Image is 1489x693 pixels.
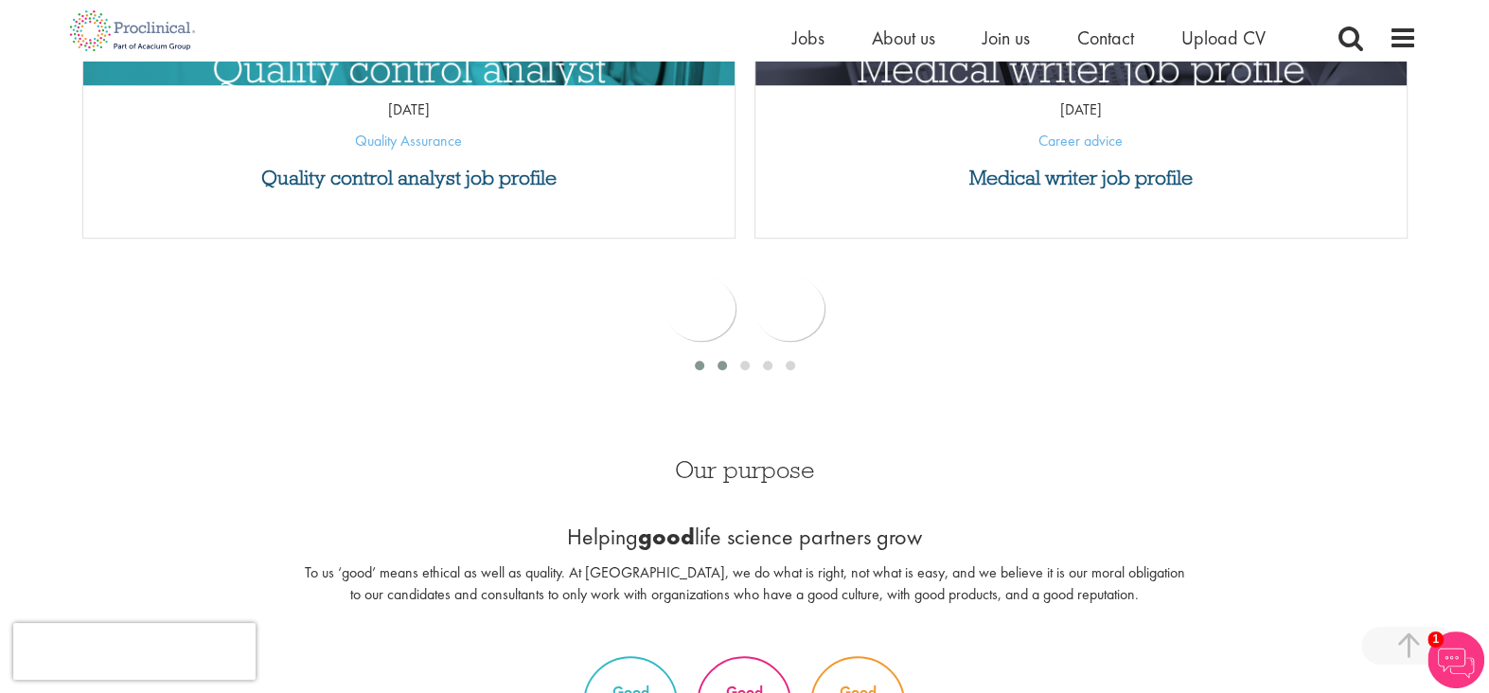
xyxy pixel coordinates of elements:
[301,521,1188,553] p: Helping life science partners grow
[1427,631,1444,648] span: 1
[355,131,462,151] a: Quality Assurance
[983,26,1030,50] a: Join us
[638,522,695,551] b: good
[765,168,1397,188] a: Medical writer job profile
[1427,631,1484,688] img: Chatbot
[792,26,824,50] a: Jobs
[93,168,725,188] a: Quality control analyst job profile
[301,562,1188,606] p: To us ‘good’ means ethical as well as quality. At [GEOGRAPHIC_DATA], we do what is right, not wha...
[1038,131,1123,151] a: Career advice
[1181,26,1266,50] a: Upload CV
[755,99,1407,121] p: [DATE]
[301,457,1188,482] h3: Our purpose
[1077,26,1134,50] a: Contact
[83,99,735,121] p: [DATE]
[872,26,935,50] a: About us
[13,623,256,680] iframe: reCAPTCHA
[754,276,824,341] div: next
[665,276,736,341] div: prev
